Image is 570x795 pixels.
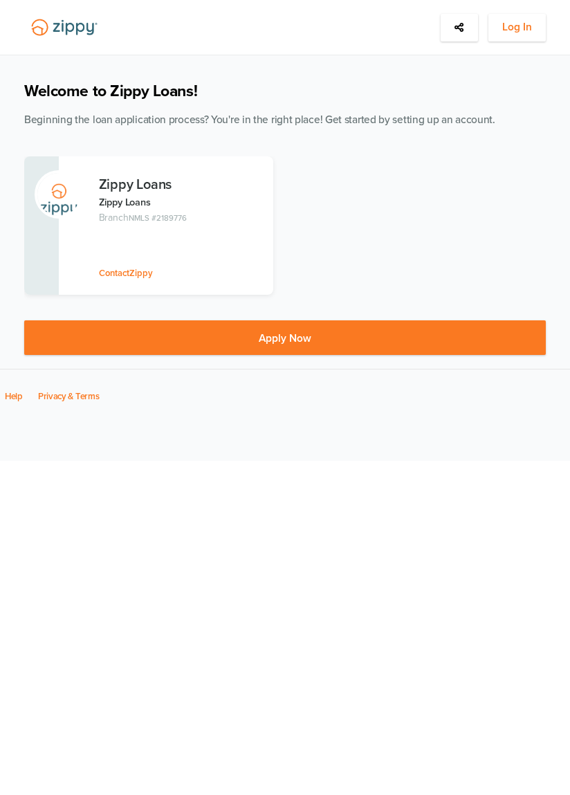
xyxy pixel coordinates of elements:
p: Zippy Loans [99,194,268,210]
a: Privacy & Terms [38,391,100,402]
span: Branch [99,212,129,223]
span: NMLS #2189776 [129,213,186,223]
button: Log In [488,14,546,42]
h3: Zippy Loans [99,177,268,192]
button: Apply Now [24,320,546,355]
span: Log In [502,19,532,36]
button: ContactZippy [99,266,153,281]
a: Help [5,391,23,402]
h1: Welcome to Zippy Loans! [24,82,546,101]
img: Lender Logo [24,14,104,42]
span: Beginning the loan application process? You're in the right place! Get started by setting up an a... [24,113,495,126]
